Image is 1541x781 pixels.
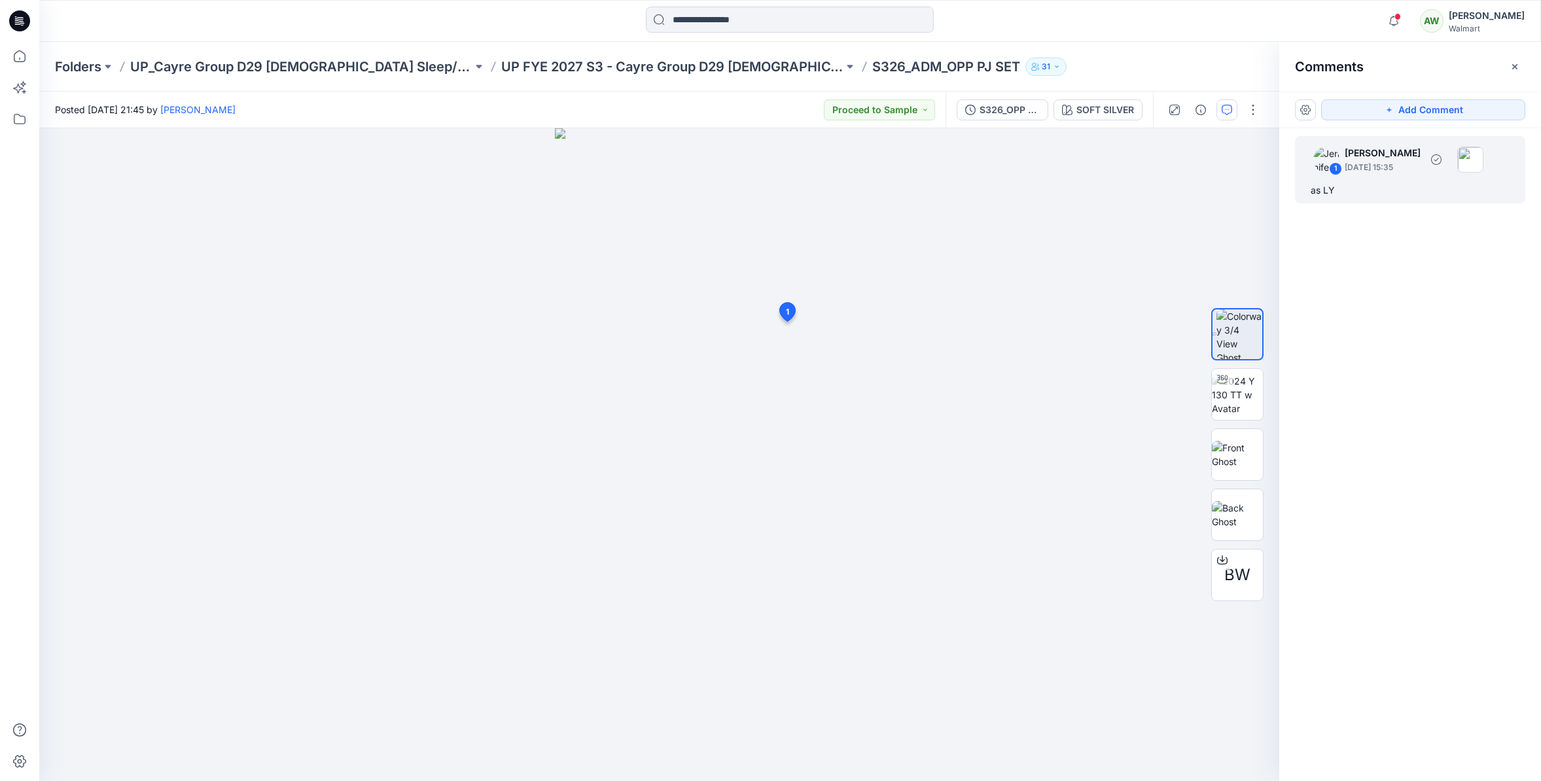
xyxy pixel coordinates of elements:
p: 31 [1042,60,1050,74]
img: Front Ghost [1212,441,1263,468]
p: S326_ADM_OPP PJ SET [872,58,1020,76]
div: [PERSON_NAME] [1449,8,1525,24]
div: 1 [1329,162,1342,175]
img: eyJhbGciOiJIUzI1NiIsImtpZCI6IjAiLCJzbHQiOiJzZXMiLCJ0eXAiOiJKV1QifQ.eyJkYXRhIjp7InR5cGUiOiJzdG9yYW... [555,128,764,781]
div: as LY [1311,182,1510,198]
button: 31 [1025,58,1067,76]
div: Walmart [1449,24,1525,33]
div: AW [1420,9,1444,33]
a: UP FYE 2027 S3 - Cayre Group D29 [DEMOGRAPHIC_DATA] Sleepwear [501,58,843,76]
a: Folders [55,58,101,76]
a: UP_Cayre Group D29 [DEMOGRAPHIC_DATA] Sleep/Loungewear [130,58,472,76]
img: Back Ghost [1212,501,1263,529]
button: SOFT SILVER [1054,99,1142,120]
span: Posted [DATE] 21:45 by [55,103,236,116]
div: S326_OPP PJ SET [980,103,1040,117]
p: [DATE] 15:35 [1345,161,1421,174]
a: [PERSON_NAME] [160,104,236,115]
span: BW [1224,563,1250,587]
p: [PERSON_NAME] [1345,145,1421,161]
img: Jennifer Yerkes [1313,147,1339,173]
h2: Comments [1295,59,1364,75]
button: S326_OPP PJ SET [957,99,1048,120]
div: SOFT SILVER [1076,103,1134,117]
button: Add Comment [1321,99,1525,120]
button: Details [1190,99,1211,120]
img: Colorway 3/4 View Ghost [1216,309,1262,359]
img: 2024 Y 130 TT w Avatar [1212,374,1263,415]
